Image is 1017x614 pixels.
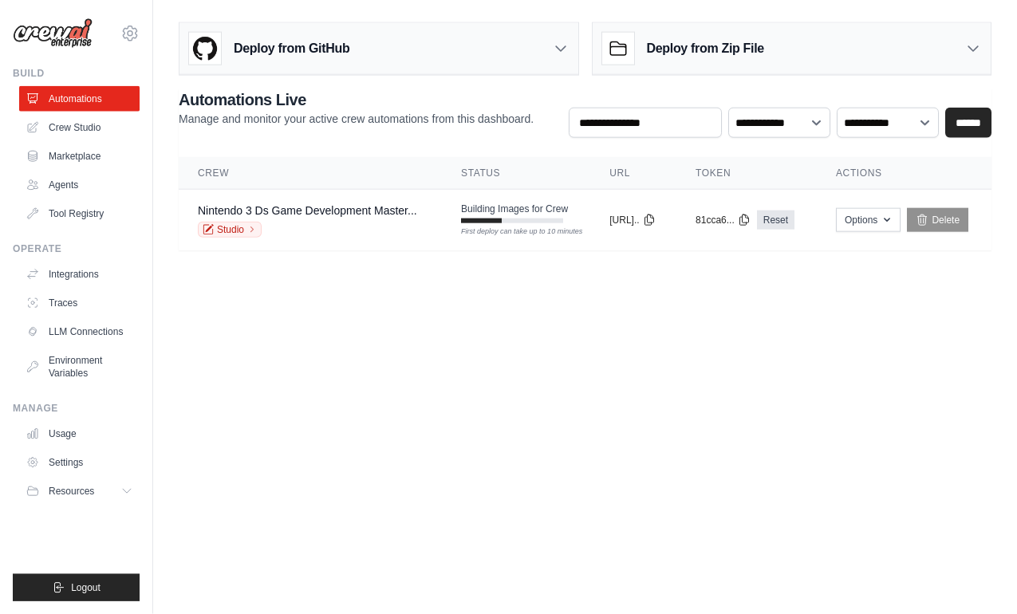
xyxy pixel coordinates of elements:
[676,157,817,190] th: Token
[19,421,140,447] a: Usage
[19,348,140,386] a: Environment Variables
[937,537,1017,614] iframe: Chat Widget
[198,204,417,217] a: Nintendo 3 Ds Game Development Master...
[937,537,1017,614] div: Widget chat
[19,478,140,504] button: Resources
[461,226,563,238] div: First deploy can take up to 10 minutes
[461,203,568,215] span: Building Images for Crew
[19,144,140,169] a: Marketplace
[19,201,140,226] a: Tool Registry
[198,222,262,238] a: Studio
[13,574,140,601] button: Logout
[907,208,968,232] a: Delete
[179,157,442,190] th: Crew
[19,172,140,198] a: Agents
[13,402,140,415] div: Manage
[179,89,534,111] h2: Automations Live
[234,39,349,58] h3: Deploy from GitHub
[13,67,140,80] div: Build
[442,157,590,190] th: Status
[13,18,93,49] img: Logo
[19,115,140,140] a: Crew Studio
[647,39,764,58] h3: Deploy from Zip File
[696,214,751,226] button: 81cca6...
[757,211,794,230] a: Reset
[19,262,140,287] a: Integrations
[817,157,991,190] th: Actions
[19,86,140,112] a: Automations
[179,111,534,127] p: Manage and monitor your active crew automations from this dashboard.
[71,581,101,594] span: Logout
[19,290,140,316] a: Traces
[19,319,140,344] a: LLM Connections
[13,242,140,255] div: Operate
[836,208,901,232] button: Options
[590,157,676,190] th: URL
[49,485,94,498] span: Resources
[189,33,221,65] img: GitHub Logo
[19,450,140,475] a: Settings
